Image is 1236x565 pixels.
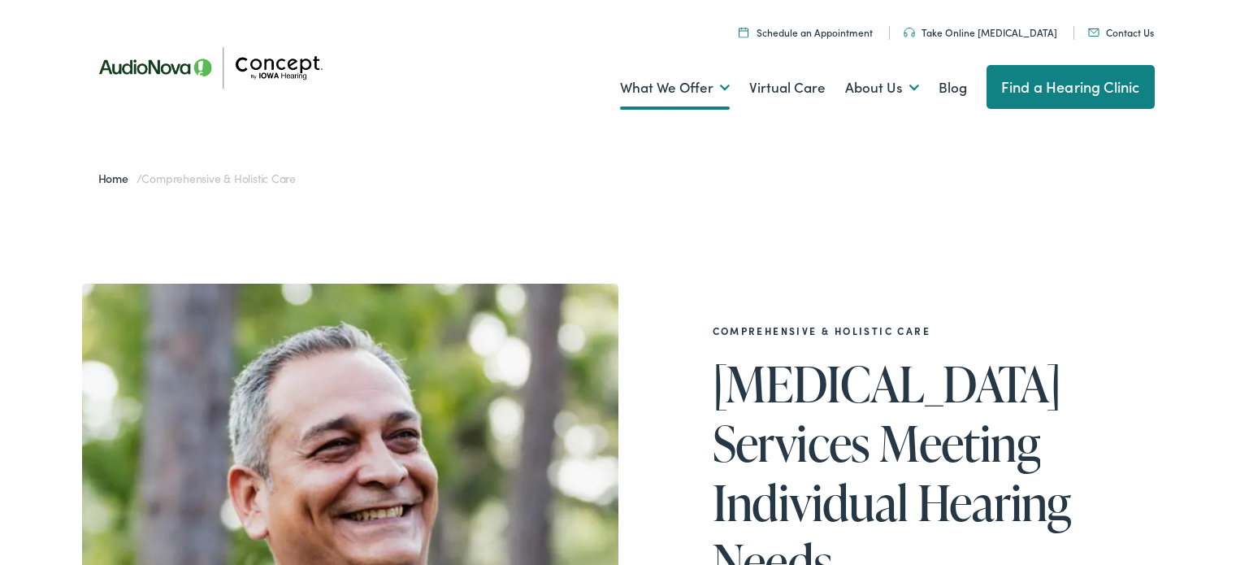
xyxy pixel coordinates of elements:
img: utility icon [1088,28,1099,37]
span: / [98,170,297,186]
a: Find a Hearing Clinic [987,65,1155,109]
span: Hearing [917,476,1071,529]
img: A calendar icon to schedule an appointment at Concept by Iowa Hearing. [739,27,748,37]
img: utility icon [904,28,915,37]
span: Comprehensive & Holistic Care [141,170,296,186]
a: Virtual Care [749,58,826,118]
a: Home [98,170,137,186]
span: [MEDICAL_DATA] [713,357,1061,411]
a: What We Offer [620,58,730,118]
h2: Comprehensive & Holistic Care [713,325,1103,337]
a: About Us [845,58,919,118]
a: Contact Us [1088,25,1154,39]
a: Take Online [MEDICAL_DATA] [904,25,1057,39]
span: Services [713,416,870,470]
a: Schedule an Appointment [739,25,873,39]
a: Blog [939,58,967,118]
span: Individual [713,476,909,529]
span: Meeting [879,416,1040,470]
